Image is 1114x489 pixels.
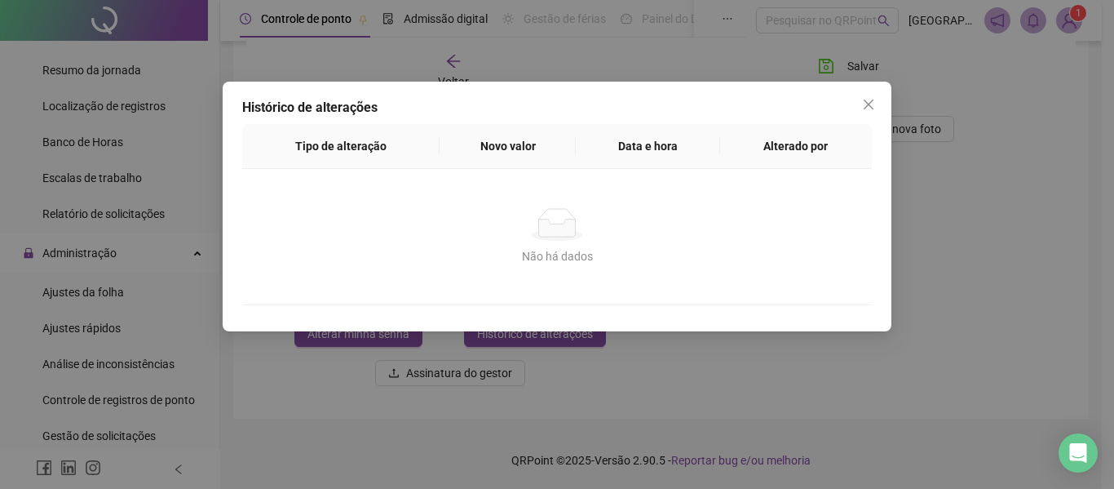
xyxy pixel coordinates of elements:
[262,247,852,265] div: Não há dados
[618,140,678,153] span: Data e hora
[242,98,872,118] div: Histórico de alterações
[764,140,829,153] span: Alterado por
[1059,433,1098,473] div: Open Intercom Messenger
[862,98,875,111] span: close
[295,140,387,153] span: Tipo de alteração
[480,140,536,153] span: Novo valor
[855,91,882,118] button: Close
